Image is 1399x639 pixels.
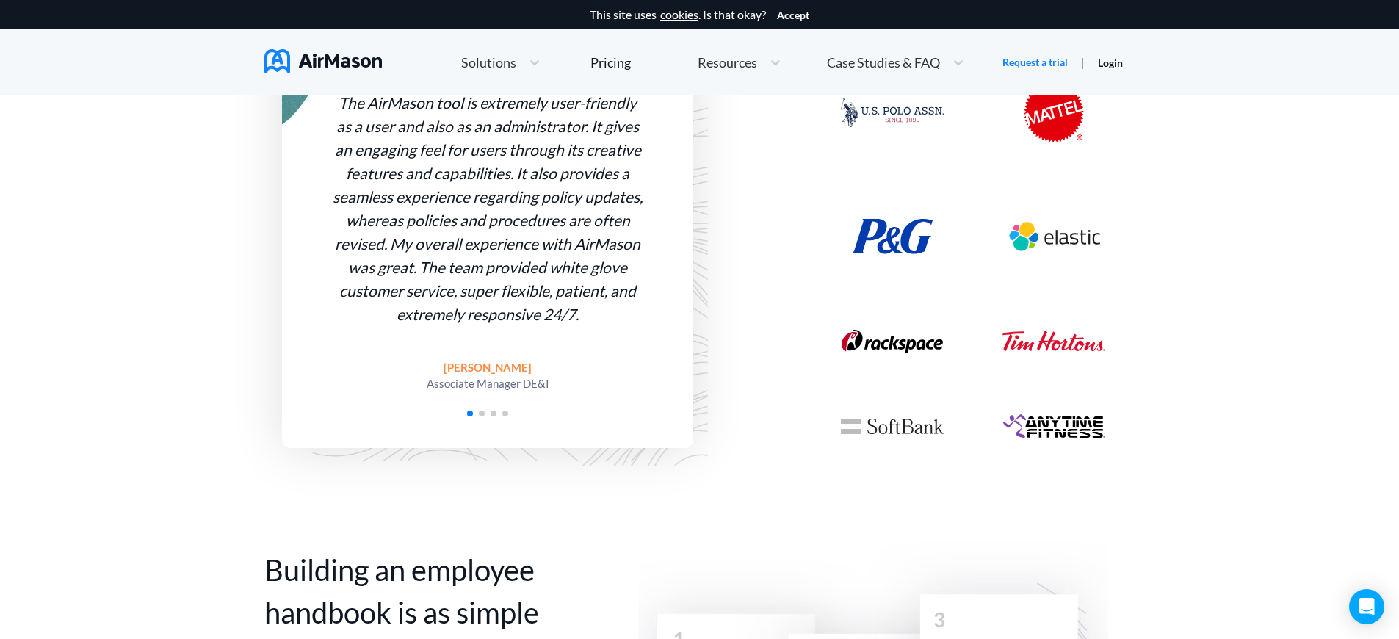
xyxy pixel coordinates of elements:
[852,219,933,254] img: procter_and_gamble
[811,219,973,254] div: Procter & Gamble Employee Handbook
[1002,204,1105,269] img: elastic
[427,375,549,391] div: Associate Manager DE&I
[698,56,757,69] span: Resources
[502,411,508,416] span: Go to slide 4
[1349,589,1384,624] div: Open Intercom Messenger
[973,204,1135,269] div: Elastic Employee Handbook
[1002,55,1068,70] a: Request a trial
[811,330,973,353] div: Rackspace Technology Employee Handbook
[1024,82,1084,142] img: mattel
[973,414,1135,438] div: Anytime Fitness Employee Handbook
[1098,57,1123,69] a: Login
[330,91,645,326] div: The AirMason tool is extremely user-friendly as a user and also as an administrator. It gives an ...
[777,10,809,21] button: Accept cookies
[590,56,631,69] div: Pricing
[842,330,943,353] img: rackspace_technology
[479,411,485,416] span: Go to slide 2
[1002,414,1105,438] img: anytime_fitness
[811,98,973,127] div: U.S. Polo Assn. Employee Handbook
[841,419,944,434] img: softBank_group
[491,411,496,416] span: Go to slide 3
[427,359,549,375] div: [PERSON_NAME]
[827,56,940,69] span: Case Studies & FAQ
[660,8,698,21] a: cookies
[1081,55,1085,69] span: |
[973,331,1135,351] div: Tim Hortons Employee Handbook
[1002,331,1105,351] img: tim_hortons
[461,56,516,69] span: Solutions
[841,98,944,127] img: us_polo_assn
[467,411,473,416] span: Go to slide 1
[264,49,382,73] img: AirMason Logo
[973,82,1135,142] div: Mattel Employee Handbook
[811,419,973,434] div: SoftBank Group Employee Handbook
[590,49,631,76] a: Pricing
